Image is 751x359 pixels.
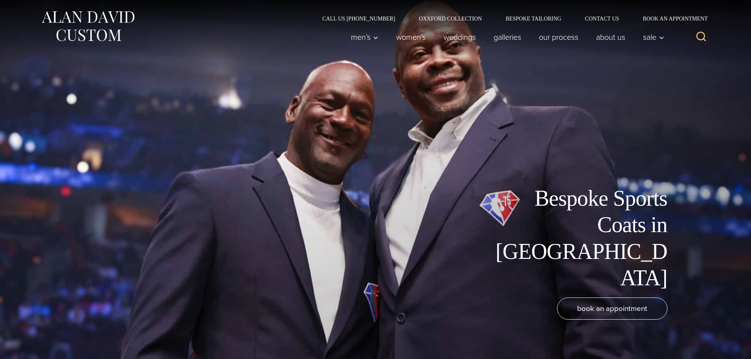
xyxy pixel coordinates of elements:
a: Our Process [530,29,587,45]
a: Contact Us [573,16,631,21]
nav: Primary Navigation [342,29,668,45]
a: Women’s [387,29,434,45]
a: Book an Appointment [631,16,710,21]
span: book an appointment [577,303,647,314]
a: About Us [587,29,634,45]
nav: Secondary Navigation [311,16,711,21]
a: weddings [434,29,485,45]
span: Sale [643,33,664,41]
h1: Bespoke Sports Coats in [GEOGRAPHIC_DATA] [490,185,667,291]
a: Bespoke Tailoring [494,16,573,21]
a: book an appointment [557,298,667,320]
button: View Search Form [692,28,711,47]
a: Galleries [485,29,530,45]
a: Oxxford Collection [407,16,494,21]
a: Call Us [PHONE_NUMBER] [311,16,407,21]
img: Alan David Custom [41,9,135,44]
span: Men’s [351,33,378,41]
